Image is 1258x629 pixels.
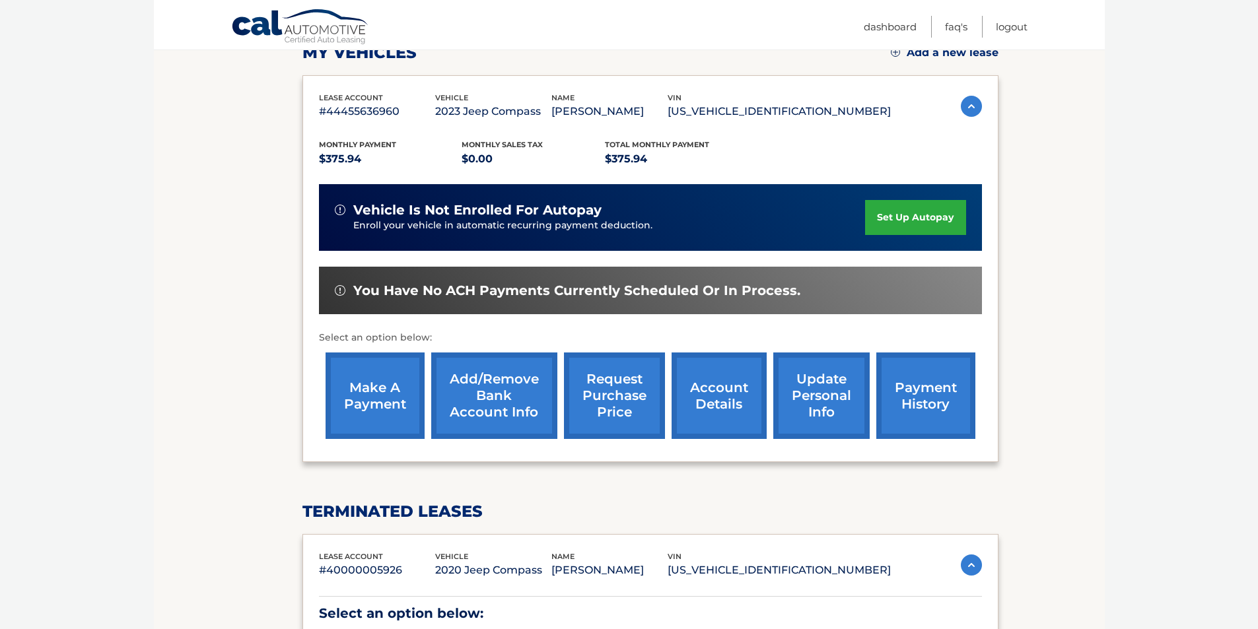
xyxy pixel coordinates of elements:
[319,552,383,561] span: lease account
[435,552,468,561] span: vehicle
[302,502,998,521] h2: terminated leases
[462,140,543,149] span: Monthly sales Tax
[605,150,748,168] p: $375.94
[335,285,345,296] img: alert-white.svg
[773,352,870,439] a: update personal info
[891,48,900,57] img: add.svg
[551,561,668,579] p: [PERSON_NAME]
[431,352,557,439] a: Add/Remove bank account info
[605,140,709,149] span: Total Monthly Payment
[668,552,681,561] span: vin
[319,602,982,625] p: Select an option below:
[551,552,575,561] span: name
[668,93,681,102] span: vin
[876,352,975,439] a: payment history
[864,16,917,38] a: Dashboard
[961,96,982,117] img: accordion-active.svg
[302,43,417,63] h2: my vehicles
[996,16,1028,38] a: Logout
[462,150,605,168] p: $0.00
[551,102,668,121] p: [PERSON_NAME]
[668,561,891,579] p: [US_VEHICLE_IDENTIFICATION_NUMBER]
[319,102,435,121] p: #44455636960
[551,93,575,102] span: name
[335,205,345,215] img: alert-white.svg
[353,218,866,233] p: Enroll your vehicle in automatic recurring payment deduction.
[891,46,998,59] a: Add a new lease
[319,330,982,346] p: Select an option below:
[319,140,396,149] span: Monthly Payment
[319,93,383,102] span: lease account
[672,352,767,439] a: account details
[865,200,965,235] a: set up autopay
[319,150,462,168] p: $375.94
[961,554,982,576] img: accordion-active.svg
[319,561,435,579] p: #40000005926
[326,352,425,439] a: make a payment
[668,102,891,121] p: [US_VEHICLE_IDENTIFICATION_NUMBER]
[231,9,370,47] a: Cal Automotive
[435,93,468,102] span: vehicle
[945,16,967,38] a: FAQ's
[353,282,800,299] span: You have no ACH payments currently scheduled or in process.
[435,561,551,579] p: 2020 Jeep Compass
[435,102,551,121] p: 2023 Jeep Compass
[564,352,665,439] a: request purchase price
[353,202,602,218] span: vehicle is not enrolled for autopay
